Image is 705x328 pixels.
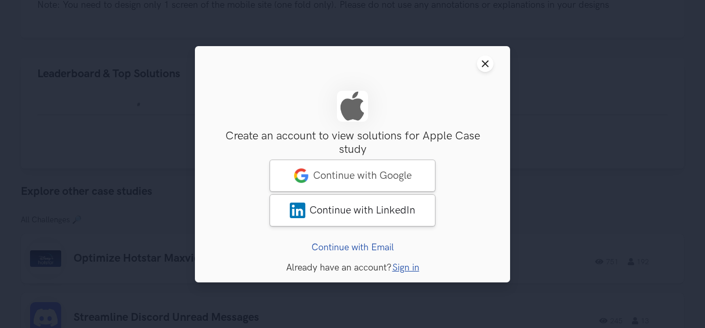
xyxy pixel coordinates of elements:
[312,241,394,252] a: Continue with Email
[212,130,494,157] h3: Create an account to view solutions for Apple Case study
[309,204,415,216] span: Continue with LinkedIn
[313,169,412,181] span: Continue with Google
[293,167,309,183] img: google
[286,262,391,273] span: Already have an account?
[290,202,305,218] img: LinkedIn
[270,159,435,191] a: googleContinue with Google
[270,194,435,226] a: LinkedInContinue with LinkedIn
[392,262,419,273] a: Sign in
